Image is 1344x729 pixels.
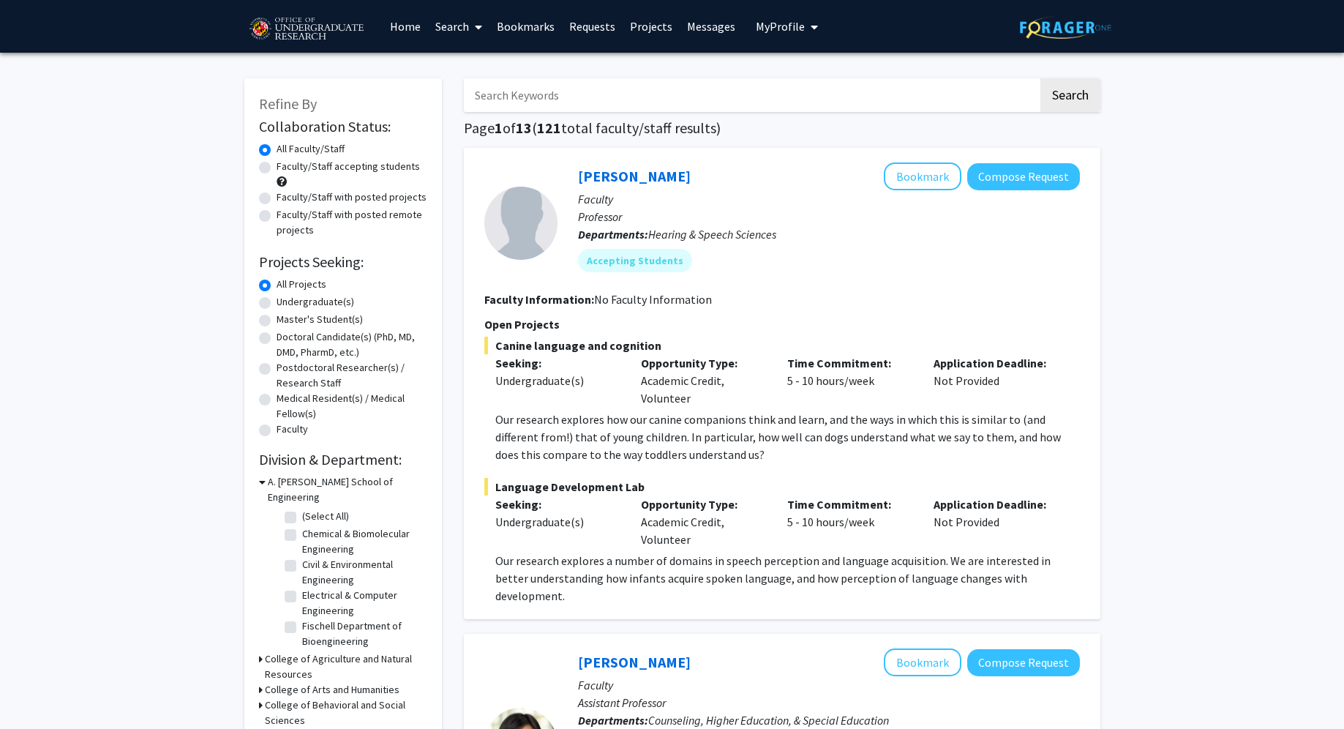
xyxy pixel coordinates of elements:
[884,648,961,676] button: Add Veronica Kang to Bookmarks
[484,337,1080,354] span: Canine language and cognition
[277,141,345,157] label: All Faculty/Staff
[578,227,648,242] b: Departments:
[277,159,420,174] label: Faculty/Staff accepting students
[302,509,349,524] label: (Select All)
[495,552,1080,605] p: Our research explores a number of domains in speech perception and language acquisition. We are i...
[967,163,1080,190] button: Compose Request to Rochelle Newman
[277,360,427,391] label: Postdoctoral Researcher(s) / Research Staff
[495,119,503,137] span: 1
[923,496,1069,548] div: Not Provided
[277,207,427,238] label: Faculty/Staff with posted remote projects
[244,11,368,48] img: University of Maryland Logo
[259,253,427,271] h2: Projects Seeking:
[484,478,1080,496] span: Language Development Lab
[578,653,691,671] a: [PERSON_NAME]
[776,496,923,548] div: 5 - 10 hours/week
[1020,16,1111,39] img: ForagerOne Logo
[578,713,648,728] b: Departments:
[641,496,765,513] p: Opportunity Type:
[495,411,1080,463] p: Our research explores how our canine companions think and learn, and the ways in which this is si...
[428,1,489,52] a: Search
[302,526,424,557] label: Chemical & Biomolecular Engineering
[648,227,776,242] span: Hearing & Speech Sciences
[594,292,712,307] span: No Faculty Information
[967,649,1080,676] button: Compose Request to Veronica Kang
[259,118,427,135] h2: Collaboration Status:
[578,694,1080,711] p: Assistant Professor
[277,190,427,205] label: Faculty/Staff with posted projects
[277,329,427,360] label: Doctoral Candidate(s) (PhD, MD, DMD, PharmD, etc.)
[259,94,317,113] span: Refine By
[383,1,428,52] a: Home
[495,372,620,389] div: Undergraduate(s)
[265,682,399,698] h3: College of Arts and Humanities
[302,649,424,680] label: Materials Science & Engineering
[268,474,427,505] h3: A. [PERSON_NAME] School of Engineering
[259,451,427,468] h2: Division & Department:
[277,422,308,437] label: Faculty
[302,557,424,588] label: Civil & Environmental Engineering
[1040,78,1100,112] button: Search
[265,651,427,682] h3: College of Agriculture and Natural Resources
[648,713,889,728] span: Counseling, Higher Education, & Special Education
[630,354,776,407] div: Academic Credit, Volunteer
[562,1,623,52] a: Requests
[495,354,620,372] p: Seeking:
[787,354,912,372] p: Time Commitment:
[934,354,1058,372] p: Application Deadline:
[265,698,427,728] h3: College of Behavioral and Social Sciences
[516,119,532,137] span: 13
[787,496,912,513] p: Time Commitment:
[484,292,594,307] b: Faculty Information:
[495,513,620,531] div: Undergraduate(s)
[680,1,743,52] a: Messages
[302,588,424,618] label: Electrical & Computer Engineering
[923,354,1069,407] div: Not Provided
[884,162,961,190] button: Add Rochelle Newman to Bookmarks
[302,618,424,649] label: Fischell Department of Bioengineering
[623,1,680,52] a: Projects
[464,119,1100,137] h1: Page of ( total faculty/staff results)
[537,119,561,137] span: 121
[1282,663,1333,718] iframe: Chat
[630,496,776,548] div: Academic Credit, Volunteer
[578,208,1080,225] p: Professor
[578,190,1080,208] p: Faculty
[578,249,692,272] mat-chip: Accepting Students
[484,315,1080,333] p: Open Projects
[495,496,620,513] p: Seeking:
[489,1,562,52] a: Bookmarks
[641,354,765,372] p: Opportunity Type:
[277,312,363,327] label: Master's Student(s)
[578,676,1080,694] p: Faculty
[464,78,1038,112] input: Search Keywords
[578,167,691,185] a: [PERSON_NAME]
[776,354,923,407] div: 5 - 10 hours/week
[277,277,326,292] label: All Projects
[277,294,354,310] label: Undergraduate(s)
[277,391,427,422] label: Medical Resident(s) / Medical Fellow(s)
[934,496,1058,513] p: Application Deadline:
[756,19,805,34] span: My Profile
